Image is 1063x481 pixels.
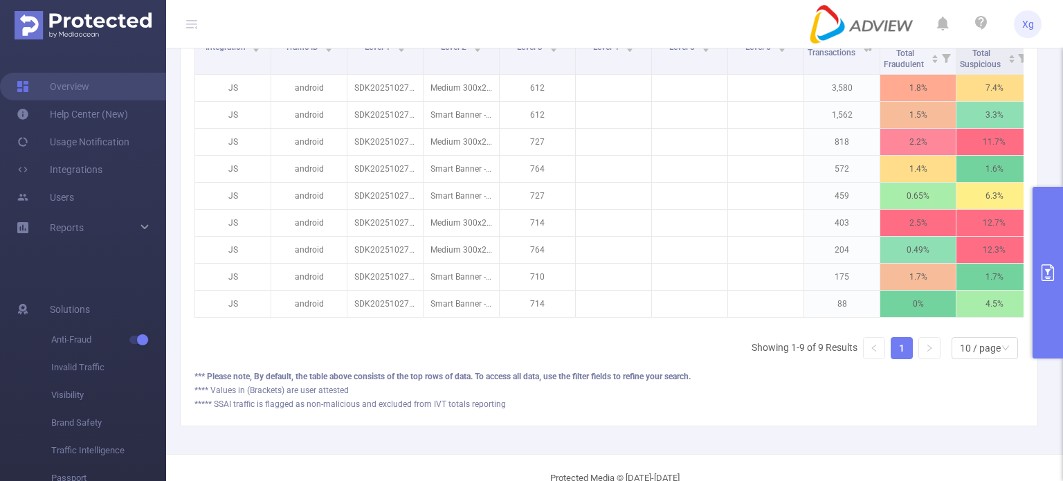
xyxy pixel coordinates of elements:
[778,41,786,49] div: Sort
[347,210,423,236] p: SDK202510271004256da3wod9v71vh1i
[549,41,558,49] div: Sort
[804,75,880,101] p: 3,580
[778,46,785,51] i: icon: caret-down
[17,156,102,183] a: Integrations
[51,409,166,437] span: Brand Safety
[347,183,423,209] p: SDK202510271004256da3wod9v71vh1i
[500,237,575,263] p: 764
[50,296,90,323] span: Solutions
[347,129,423,155] p: SDK202510271004256da3wod9v71vh1i
[500,102,575,128] p: 612
[804,183,880,209] p: 459
[473,41,482,49] div: Sort
[271,75,347,101] p: android
[271,291,347,317] p: android
[424,129,499,155] p: Medium 300x250 [11]
[500,75,575,101] p: 612
[51,326,166,354] span: Anti-Fraud
[271,183,347,209] p: android
[325,46,333,51] i: icon: caret-down
[50,222,84,233] span: Reports
[1008,53,1016,61] div: Sort
[397,41,406,49] div: Sort
[253,46,260,51] i: icon: caret-down
[863,337,885,359] li: Previous Page
[424,237,499,263] p: Medium 300x250 [11]
[194,384,1024,397] div: **** Values in (Brackets) are user attested
[17,73,89,100] a: Overview
[804,210,880,236] p: 403
[804,291,880,317] p: 88
[804,264,880,290] p: 175
[17,100,128,128] a: Help Center (New)
[1008,57,1015,62] i: icon: caret-down
[931,53,938,57] i: icon: caret-up
[15,11,152,39] img: Protected Media
[804,156,880,182] p: 572
[271,129,347,155] p: android
[271,264,347,290] p: android
[195,75,271,101] p: JS
[804,237,880,263] p: 204
[424,264,499,290] p: Smart Banner - 320x50 [0]
[195,102,271,128] p: JS
[347,102,423,128] p: SDK202510271004256da3wod9v71vh1i
[956,156,1032,182] p: 1.6%
[549,46,557,51] i: icon: caret-down
[271,156,347,182] p: android
[424,210,499,236] p: Medium 300x250 [11]
[880,183,956,209] p: 0.65%
[194,398,1024,410] div: ***** SSAI traffic is flagged as non-malicious and excluded from IVT totals reporting
[424,183,499,209] p: Smart Banner - 320x50 [0]
[500,210,575,236] p: 714
[880,237,956,263] p: 0.49%
[194,370,1024,383] div: *** Please note, By default, the table above consists of the top rows of data. To access all data...
[271,237,347,263] p: android
[884,48,926,69] span: Total Fraudulent
[960,48,1003,69] span: Total Suspicious
[424,102,499,128] p: Smart Banner - 320x50 [0]
[936,41,956,74] i: Filter menu
[702,46,709,51] i: icon: caret-down
[956,210,1032,236] p: 12.7%
[347,291,423,317] p: SDK202510271004256da3wod9v71vh1i
[195,291,271,317] p: JS
[931,57,938,62] i: icon: caret-down
[1001,344,1010,354] i: icon: down
[424,75,499,101] p: Medium 300x250 [11]
[271,102,347,128] p: android
[17,183,74,211] a: Users
[960,338,1001,359] div: 10 / page
[347,75,423,101] p: SDK202510271004256da3wod9v71vh1i
[702,41,710,49] div: Sort
[347,237,423,263] p: SDK202510271004256da3wod9v71vh1i
[918,337,941,359] li: Next Page
[500,156,575,182] p: 764
[347,264,423,290] p: SDK202510271004256da3wod9v71vh1i
[891,337,913,359] li: 1
[1008,53,1015,57] i: icon: caret-up
[500,129,575,155] p: 727
[804,129,880,155] p: 818
[880,291,956,317] p: 0%
[195,264,271,290] p: JS
[925,344,934,352] i: icon: right
[931,53,939,61] div: Sort
[880,264,956,290] p: 1.7%
[1012,41,1032,74] i: Filter menu
[51,354,166,381] span: Invalid Traffic
[956,102,1032,128] p: 3.3%
[626,41,634,49] div: Sort
[195,183,271,209] p: JS
[424,156,499,182] p: Smart Banner - 320x50 [0]
[956,183,1032,209] p: 6.3%
[397,46,405,51] i: icon: caret-down
[1022,10,1034,38] span: Xg
[17,128,129,156] a: Usage Notification
[880,102,956,128] p: 1.5%
[195,237,271,263] p: JS
[880,75,956,101] p: 1.8%
[956,237,1032,263] p: 12.3%
[752,337,857,359] li: Showing 1-9 of 9 Results
[473,46,481,51] i: icon: caret-down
